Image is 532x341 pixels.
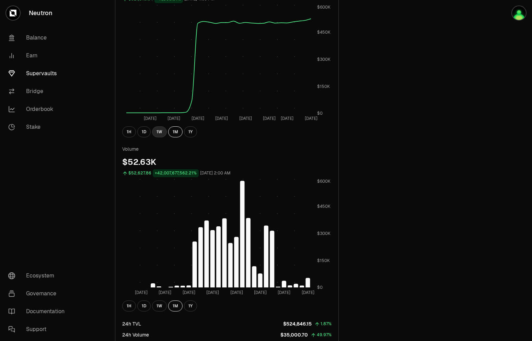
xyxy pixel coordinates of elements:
button: 1M [168,126,183,137]
a: Earn [3,47,74,65]
a: Governance [3,285,74,303]
button: 1Y [184,300,197,311]
tspan: [DATE] [144,116,157,121]
div: 24h TVL [122,320,141,327]
div: $52.63K [122,157,332,168]
tspan: [DATE] [263,116,276,121]
tspan: $600K [317,179,331,184]
img: Training Demos [512,6,526,20]
a: Documentation [3,303,74,320]
tspan: [DATE] [206,290,219,295]
a: Balance [3,29,74,47]
a: Orderbook [3,100,74,118]
button: 1W [152,126,167,137]
tspan: [DATE] [230,290,243,295]
tspan: $600K [317,4,331,10]
tspan: [DATE] [183,290,195,295]
button: 1D [137,300,151,311]
div: +42,007,677,562.21% [153,169,199,177]
tspan: [DATE] [305,116,317,121]
tspan: [DATE] [192,116,204,121]
tspan: $0 [317,111,323,116]
div: 24h Volume [122,331,149,338]
div: $52,627.86 [128,169,151,177]
a: Support [3,320,74,338]
button: 1W [152,300,167,311]
a: Ecosystem [3,267,74,285]
div: 49.97% [317,331,332,339]
tspan: $150K [317,258,330,263]
p: $524,846.15 [283,320,312,327]
tspan: $0 [317,285,323,290]
button: 1Y [184,126,197,137]
tspan: [DATE] [278,290,290,295]
p: $35,000.70 [280,331,308,338]
tspan: $450K [317,30,331,35]
tspan: [DATE] [215,116,228,121]
button: 1D [137,126,151,137]
tspan: $300K [317,57,331,62]
button: 1M [168,300,183,311]
tspan: [DATE] [302,290,314,295]
p: Volume [122,146,332,152]
tspan: [DATE] [254,290,267,295]
a: Stake [3,118,74,136]
a: Supervaults [3,65,74,82]
tspan: [DATE] [239,116,252,121]
button: 1H [122,300,136,311]
tspan: [DATE] [135,290,148,295]
tspan: $450K [317,204,331,209]
tspan: [DATE] [167,116,180,121]
tspan: [DATE] [159,290,171,295]
div: 1.87% [321,320,332,328]
button: 1H [122,126,136,137]
div: [DATE] 2:00 AM [200,169,231,177]
tspan: $150K [317,84,330,89]
tspan: [DATE] [281,116,293,121]
a: Bridge [3,82,74,100]
tspan: $300K [317,231,331,236]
